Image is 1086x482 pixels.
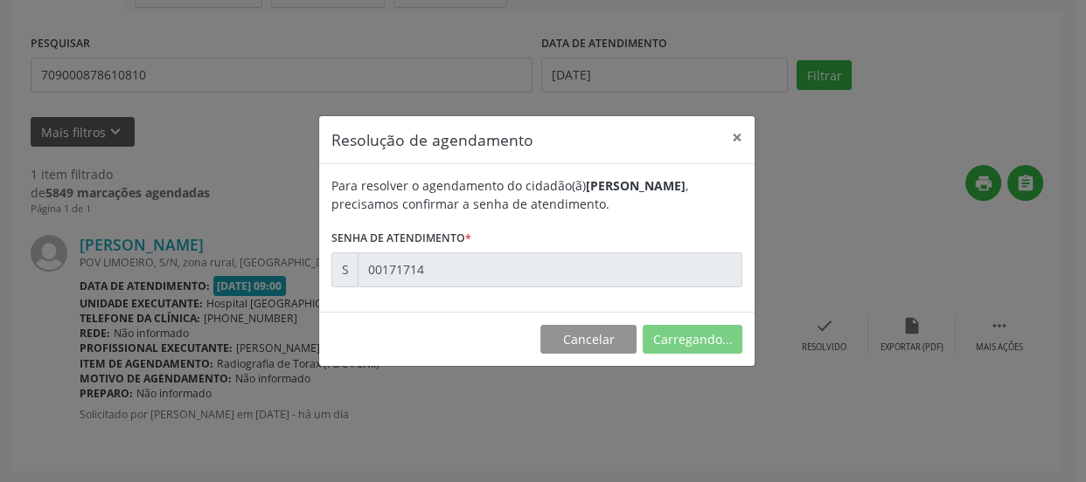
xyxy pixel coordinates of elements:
button: Close [720,116,755,159]
div: Para resolver o agendamento do cidadão(ã) , precisamos confirmar a senha de atendimento. [331,176,742,213]
b: [PERSON_NAME] [586,177,686,194]
h5: Resolução de agendamento [331,128,533,151]
div: S [331,252,359,287]
label: Senha de atendimento [331,225,471,252]
button: Cancelar [540,325,637,355]
button: Carregando... [643,325,742,355]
